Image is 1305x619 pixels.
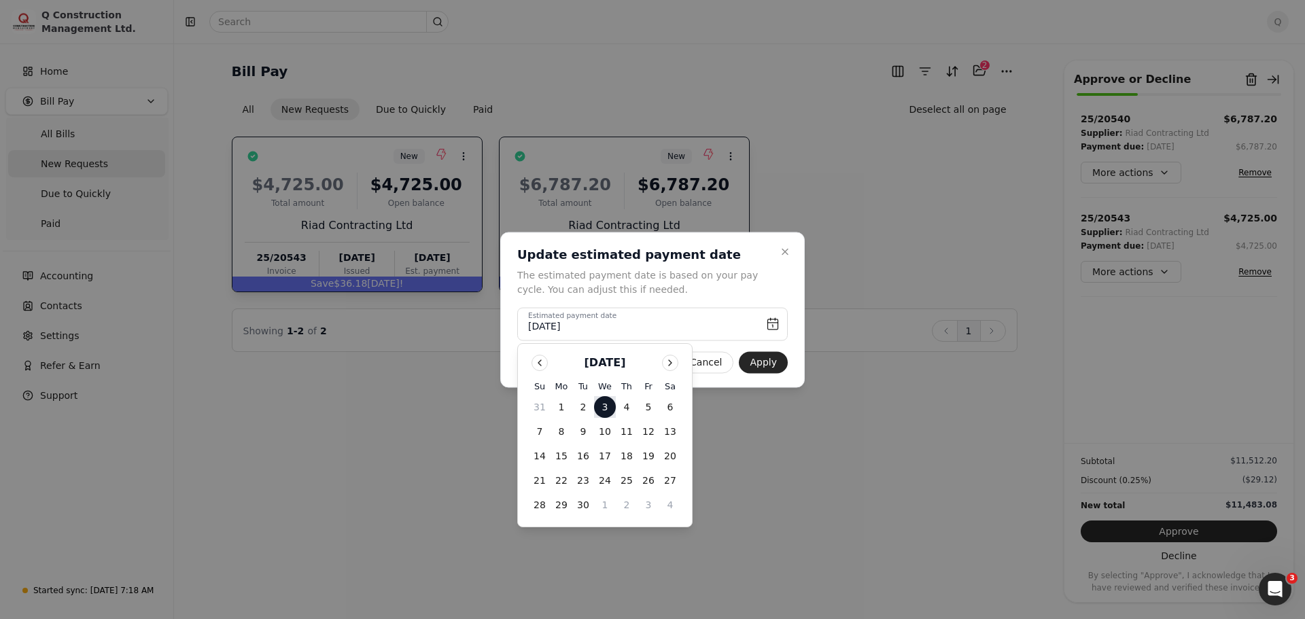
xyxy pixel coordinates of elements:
[517,307,788,340] button: Estimated payment date
[551,379,572,393] th: Monday
[572,445,594,467] button: 16
[532,355,548,371] button: Go to previous month
[678,351,733,373] button: Cancel
[659,396,681,418] button: 6
[529,470,551,491] button: 21
[585,355,626,371] div: [DATE]
[659,445,681,467] button: 20
[572,494,594,516] button: 30
[638,470,659,491] button: 26
[638,379,659,393] th: Friday
[662,355,678,371] button: Go to next month
[659,494,681,516] button: 4
[551,470,572,491] button: 22
[551,494,572,516] button: 29
[1259,573,1291,605] iframe: Intercom live chat
[551,445,572,467] button: 15
[551,421,572,442] button: 8
[638,445,659,467] button: 19
[638,396,659,418] button: 5
[594,445,616,467] button: 17
[616,494,638,516] button: 2
[529,396,551,418] button: 31
[529,421,551,442] button: 7
[572,396,594,418] button: 2
[594,494,616,516] button: 1
[594,379,616,393] th: Wednesday
[529,445,551,467] button: 14
[616,445,638,467] button: 18
[616,421,638,442] button: 11
[739,351,788,373] button: Apply
[616,396,638,418] button: 4
[594,396,616,418] button: 3
[529,494,551,516] button: 28
[1287,573,1298,584] span: 3
[638,494,659,516] button: 3
[659,421,681,442] button: 13
[616,470,638,491] button: 25
[529,379,551,393] th: Sunday
[517,268,771,296] p: The estimated payment date is based on your pay cycle. You can adjust this if needed.
[594,470,616,491] button: 24
[572,379,594,393] th: Tuesday
[572,470,594,491] button: 23
[572,421,594,442] button: 9
[528,311,616,321] label: Estimated payment date
[594,421,616,442] button: 10
[616,379,638,393] th: Thursday
[659,379,681,393] th: Saturday
[517,246,771,262] h2: Update estimated payment date
[659,470,681,491] button: 27
[638,421,659,442] button: 12
[551,396,572,418] button: 1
